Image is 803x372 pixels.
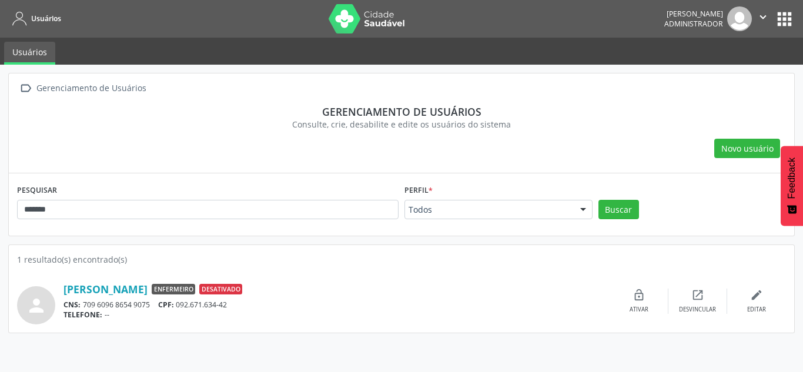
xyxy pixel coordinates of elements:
[199,284,242,294] span: Desativado
[721,142,774,155] span: Novo usuário
[757,11,769,24] i: 
[404,182,433,200] label: Perfil
[63,300,81,310] span: CNS:
[158,300,174,310] span: CPF:
[664,19,723,29] span: Administrador
[752,6,774,31] button: 
[691,289,704,301] i: open_in_new
[63,300,610,310] div: 709 6096 8654 9075 092.671.634-42
[598,200,639,220] button: Buscar
[152,284,195,294] span: Enfermeiro
[17,253,786,266] div: 1 resultado(s) encontrado(s)
[4,42,55,65] a: Usuários
[679,306,716,314] div: Desvincular
[714,139,780,159] button: Novo usuário
[31,14,61,24] span: Usuários
[63,310,610,320] div: --
[633,289,645,301] i: lock_open
[63,310,102,320] span: TELEFONE:
[630,306,648,314] div: Ativar
[409,204,568,216] span: Todos
[664,9,723,19] div: [PERSON_NAME]
[787,157,797,199] span: Feedback
[727,6,752,31] img: img
[781,146,803,226] button: Feedback - Mostrar pesquisa
[34,80,148,97] div: Gerenciamento de Usuários
[17,182,57,200] label: PESQUISAR
[774,9,795,29] button: apps
[750,289,763,301] i: edit
[17,80,148,97] a:  Gerenciamento de Usuários
[26,295,47,316] i: person
[747,306,766,314] div: Editar
[8,9,61,28] a: Usuários
[17,80,34,97] i: 
[25,105,778,118] div: Gerenciamento de usuários
[63,283,148,296] a: [PERSON_NAME]
[25,118,778,130] div: Consulte, crie, desabilite e edite os usuários do sistema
